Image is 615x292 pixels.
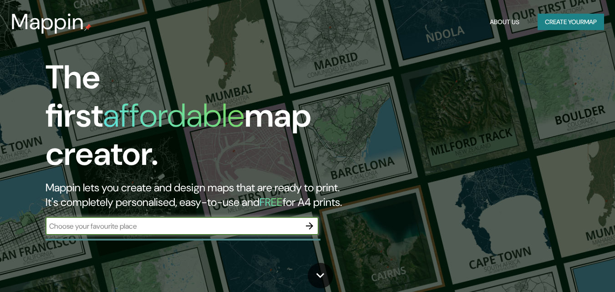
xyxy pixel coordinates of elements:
[11,9,84,35] h3: Mappin
[538,14,604,31] button: Create yourmap
[84,24,91,31] img: mappin-pin
[46,180,353,210] h2: Mappin lets you create and design maps that are ready to print. It's completely personalised, eas...
[259,195,283,209] h5: FREE
[46,221,300,231] input: Choose your favourite place
[46,58,353,180] h1: The first map creator.
[486,14,523,31] button: About Us
[103,94,244,137] h1: affordable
